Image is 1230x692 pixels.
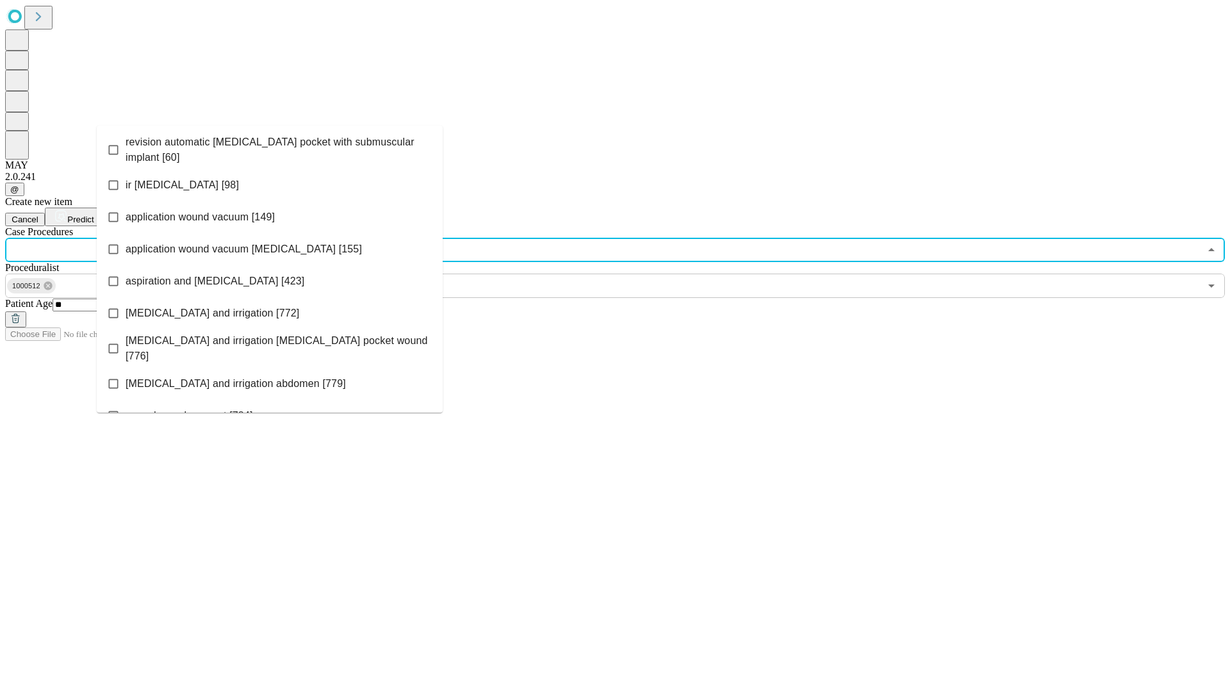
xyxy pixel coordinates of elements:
[1202,241,1220,259] button: Close
[5,226,73,237] span: Scheduled Procedure
[5,262,59,273] span: Proceduralist
[5,171,1225,183] div: 2.0.241
[5,183,24,196] button: @
[5,160,1225,171] div: MAY
[126,177,239,193] span: ir [MEDICAL_DATA] [98]
[126,210,275,225] span: application wound vacuum [149]
[126,242,362,257] span: application wound vacuum [MEDICAL_DATA] [155]
[126,135,432,165] span: revision automatic [MEDICAL_DATA] pocket with submuscular implant [60]
[7,279,45,293] span: 1000512
[5,298,53,309] span: Patient Age
[126,274,304,289] span: aspiration and [MEDICAL_DATA] [423]
[1202,277,1220,295] button: Open
[7,278,56,293] div: 1000512
[45,208,104,226] button: Predict
[10,185,19,194] span: @
[5,196,72,207] span: Create new item
[12,215,38,224] span: Cancel
[126,306,299,321] span: [MEDICAL_DATA] and irrigation [772]
[5,213,45,226] button: Cancel
[126,408,253,424] span: wound vac placement [784]
[67,215,94,224] span: Predict
[126,333,432,364] span: [MEDICAL_DATA] and irrigation [MEDICAL_DATA] pocket wound [776]
[126,376,346,391] span: [MEDICAL_DATA] and irrigation abdomen [779]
